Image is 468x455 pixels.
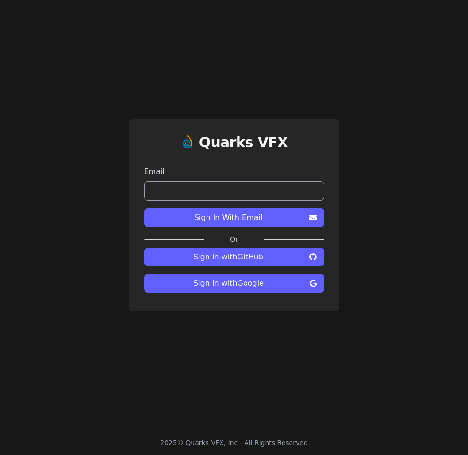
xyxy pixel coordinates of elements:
[144,274,324,293] button: Sign in withGoogle
[144,166,324,177] label: Email
[199,134,288,159] a: Quarks VFX
[199,134,288,151] h1: Quarks VFX
[152,212,306,223] span: Sign In With Email
[144,208,324,227] button: Sign In With Email
[160,438,308,447] div: 2025 © Quarks VFX, Inc - All Rights Reserved
[204,235,264,244] label: Or
[144,248,324,266] button: Sign in withGitHub
[152,251,306,263] span: Sign in with GitHub
[152,278,306,289] span: Sign in with Google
